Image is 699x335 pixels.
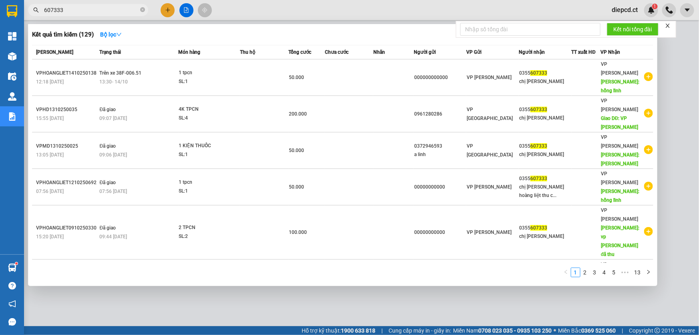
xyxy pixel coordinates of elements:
[100,234,127,240] span: 09:44 [DATE]
[33,7,39,13] span: search
[644,182,653,191] span: plus-circle
[289,184,304,190] span: 50.000
[601,225,639,257] span: [PERSON_NAME]: vp [PERSON_NAME] đã thu
[564,270,568,274] span: left
[610,268,618,277] a: 5
[100,116,127,121] span: 09:07 [DATE]
[519,114,571,122] div: chị [PERSON_NAME]
[36,152,64,158] span: 13:05 [DATE]
[179,150,239,159] div: SL: 1
[466,49,481,55] span: VP Gửi
[36,189,64,194] span: 07:56 [DATE]
[600,49,620,55] span: VP Nhận
[644,268,653,277] li: Next Page
[519,175,571,183] div: 0355
[571,268,580,277] li: 1
[467,143,513,158] span: VP [GEOGRAPHIC_DATA]
[36,49,73,55] span: [PERSON_NAME]
[561,268,571,277] li: Previous Page
[644,227,653,236] span: plus-circle
[580,268,590,277] li: 2
[36,224,97,232] div: VPHOANGLIET0910250330
[94,28,128,41] button: Bộ lọcdown
[601,189,639,203] span: [PERSON_NAME]: hồng lĩnh
[519,150,571,159] div: chị [PERSON_NAME]
[519,69,571,77] div: 0355
[601,207,638,222] span: VP [PERSON_NAME]
[601,79,639,93] span: [PERSON_NAME]: hồng lĩnh
[519,106,571,114] div: 0355
[8,92,16,101] img: warehouse-icon
[644,72,653,81] span: plus-circle
[8,72,16,81] img: warehouse-icon
[646,270,651,274] span: right
[140,7,145,12] span: close-circle
[36,69,97,77] div: VPHOANGLIET1410250138
[519,232,571,241] div: chị [PERSON_NAME]
[414,110,466,118] div: 0961280286
[36,106,97,114] div: VPHD1310250035
[414,183,466,191] div: 00000000000
[607,23,659,36] button: Kết nối tổng đài
[140,6,145,14] span: close-circle
[32,30,94,39] h3: Kết quả tìm kiếm ( 129 )
[601,152,639,166] span: [PERSON_NAME]: [PERSON_NAME]
[240,49,255,55] span: Thu hộ
[8,264,16,272] img: warehouse-icon
[519,183,571,200] div: chị [PERSON_NAME] hoàng liệt thu c...
[289,229,307,235] span: 100.000
[613,25,652,34] span: Kết nối tổng đài
[632,268,644,277] li: 13
[15,262,18,265] sup: 1
[601,61,638,76] span: VP [PERSON_NAME]
[414,150,466,159] div: a linh
[100,180,116,185] span: Đã giao
[619,268,632,277] span: •••
[530,143,547,149] span: 607333
[289,148,304,153] span: 50.000
[467,229,512,235] span: VP [PERSON_NAME]
[179,223,239,232] div: 2 TPCN
[179,114,239,123] div: SL: 4
[100,143,116,149] span: Đã giao
[619,268,632,277] li: Next 5 Pages
[530,176,547,181] span: 607333
[100,225,116,231] span: Đã giao
[601,171,638,185] span: VP [PERSON_NAME]
[288,49,311,55] span: Tổng cước
[8,112,16,121] img: solution-icon
[289,75,304,80] span: 50.000
[100,70,142,76] span: Trên xe 38F-006.51
[44,6,139,14] input: Tìm tên, số ĐT hoặc mã đơn
[590,268,599,277] a: 3
[600,268,609,277] li: 4
[572,49,596,55] span: TT xuất HĐ
[414,49,436,55] span: Người gửi
[601,262,638,276] span: VP [PERSON_NAME]
[519,142,571,150] div: 0355
[467,107,513,121] span: VP [GEOGRAPHIC_DATA]
[179,77,239,86] div: SL: 1
[581,268,590,277] a: 2
[100,189,127,194] span: 07:56 [DATE]
[36,116,64,121] span: 15:55 [DATE]
[601,116,638,130] span: Giao DĐ: VP [PERSON_NAME]
[530,225,547,231] span: 607333
[36,79,64,85] span: 12:18 [DATE]
[179,187,239,196] div: SL: 1
[414,142,466,150] div: 0372946593
[665,23,671,28] span: close
[179,142,239,150] div: 1 KIỆN THUỐC
[609,268,619,277] li: 5
[8,318,16,326] span: message
[36,142,97,150] div: VPMD1310250025
[530,70,547,76] span: 607333
[36,179,97,187] div: VPHOANGLIET1210250692
[600,268,609,277] a: 4
[414,228,466,237] div: 00000000000
[178,49,200,55] span: Món hàng
[8,52,16,61] img: warehouse-icon
[179,232,239,241] div: SL: 2
[519,77,571,86] div: chị [PERSON_NAME]
[100,79,128,85] span: 13:30 - 14/10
